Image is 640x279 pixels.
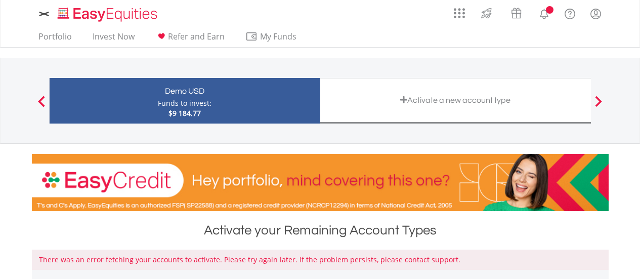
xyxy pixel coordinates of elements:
a: Refer and Earn [151,31,229,47]
img: grid-menu-icon.svg [454,8,465,19]
span: Refer and Earn [168,31,225,42]
a: FAQ's and Support [557,3,583,23]
img: thrive-v2.svg [478,5,495,21]
a: Invest Now [89,31,139,47]
span: My Funds [245,30,312,43]
a: Vouchers [501,3,531,21]
div: Activate a new account type [326,93,585,107]
img: vouchers-v2.svg [508,5,525,21]
a: Portfolio [34,31,76,47]
div: Activate your Remaining Account Types [32,221,609,240]
div: Demo USD [56,84,314,98]
div: Funds to invest: [158,98,211,108]
img: EasyEquities_Logo.png [56,6,161,23]
img: EasyCredit Promotion Banner [32,154,609,211]
a: AppsGrid [447,3,472,19]
a: Notifications [531,3,557,23]
div: There was an error fetching your accounts to activate. Please try again later. If the problem per... [32,250,609,270]
a: My Profile [583,3,609,25]
a: Home page [54,3,161,23]
span: $9 184.77 [168,108,201,118]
